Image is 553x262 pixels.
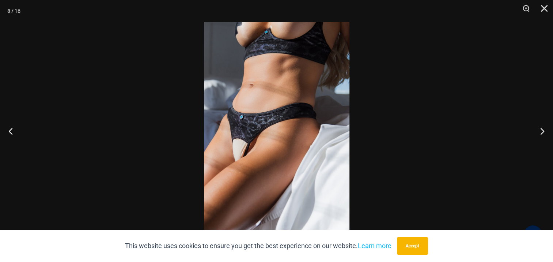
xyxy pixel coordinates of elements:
[204,22,349,240] img: Nights Fall Silver Leopard 1036 Bra 6046 Thong 07
[526,113,553,149] button: Next
[7,5,20,16] div: 8 / 16
[397,237,428,255] button: Accept
[125,240,391,251] p: This website uses cookies to ensure you get the best experience on our website.
[358,242,391,250] a: Learn more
